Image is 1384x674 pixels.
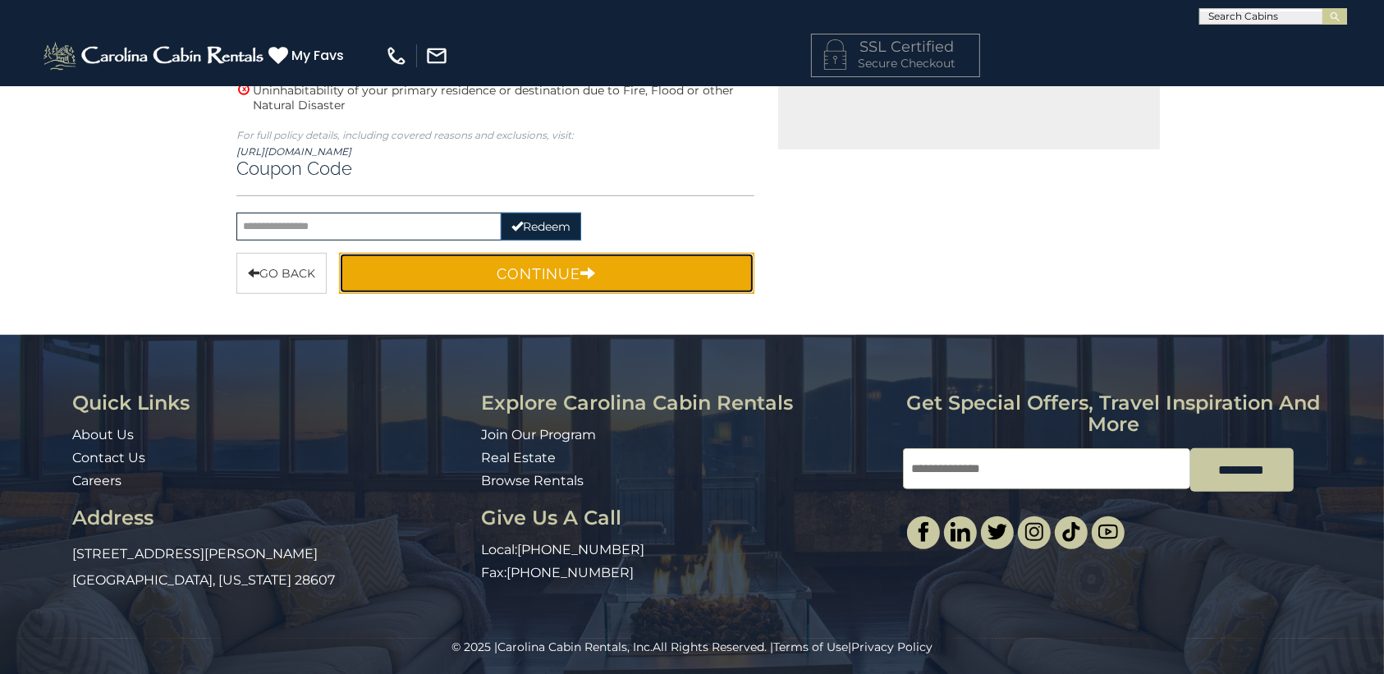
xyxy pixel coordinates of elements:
[773,640,848,654] a: Terms of Use
[1098,522,1118,542] img: youtube-light.svg
[501,213,581,241] button: Redeem
[824,39,967,56] h4: SSL Certified
[497,640,653,654] a: Carolina Cabin Rentals, Inc.
[903,392,1324,436] h3: Get special offers, travel inspiration and more
[72,392,469,414] h3: Quick Links
[291,45,344,66] span: My Favs
[385,44,408,67] img: phone-regular-white.png
[236,253,327,294] button: Go Back
[988,522,1007,542] img: twitter-single.svg
[339,253,754,294] button: Continue
[506,565,634,580] a: [PHONE_NUMBER]
[481,541,890,560] p: Local:
[37,639,1347,655] p: All Rights Reserved. | |
[41,39,268,72] img: White-1-2.png
[481,564,890,583] p: Fax:
[481,450,556,465] a: Real Estate
[824,39,846,70] img: LOCKICON1.png
[451,640,653,654] span: © 2025 |
[517,542,644,557] a: [PHONE_NUMBER]
[236,145,351,158] a: [URL][DOMAIN_NAME]
[481,473,584,488] a: Browse Rentals
[914,522,933,542] img: facebook-single.svg
[236,158,754,196] div: Coupon Code
[1024,522,1044,542] img: instagram-single.svg
[72,473,121,488] a: Careers
[238,84,250,95] span: x
[951,522,970,542] img: linkedin-single.svg
[481,507,890,529] h3: Give Us A Call
[851,640,933,654] a: Privacy Policy
[425,44,448,67] img: mail-regular-white.png
[268,45,348,66] a: My Favs
[236,83,754,112] li: Uninhabitability of your primary residence or destination due to Fire, Flood or other Natural Dis...
[72,427,134,442] a: About Us
[481,427,596,442] a: Join Our Program
[72,507,469,529] h3: Address
[72,541,469,594] p: [STREET_ADDRESS][PERSON_NAME] [GEOGRAPHIC_DATA], [US_STATE] 28607
[1061,522,1081,542] img: tiktok.svg
[72,450,145,465] a: Contact Us
[236,129,754,141] p: For full policy details, including covered reasons and exclusions, visit:
[824,55,967,71] p: Secure Checkout
[481,392,890,414] h3: Explore Carolina Cabin Rentals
